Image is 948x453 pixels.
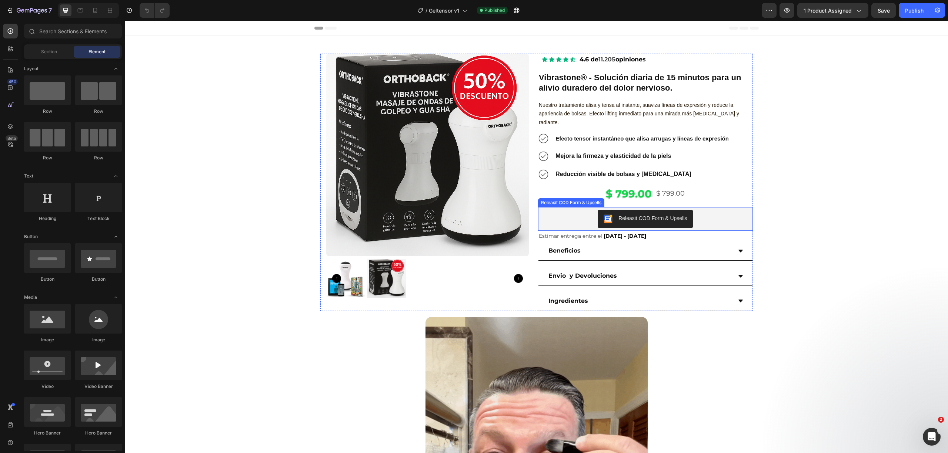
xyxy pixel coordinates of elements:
[797,3,868,18] button: 1 product assigned
[429,7,459,14] span: Geltensor v1
[494,194,562,202] div: Releasit COD Form & Upsells
[6,135,18,141] div: Beta
[414,81,614,105] span: Nuestro tratamiento alisa y tensa al instante, suaviza líneas de expresión y reduce la apariencia...
[905,7,924,14] div: Publish
[413,130,424,141] img: gempages_577323134357602854-be76b430-ad08-4fd2-abd3-ff55c54fb7a3.png
[110,291,122,303] span: Toggle open
[75,337,122,343] div: Image
[24,108,71,115] div: Row
[110,231,122,243] span: Toggle open
[424,226,456,233] strong: Beneficios
[479,194,488,203] img: CKKYs5695_ICEAE=.webp
[75,215,122,222] div: Text Block
[75,108,122,115] div: Row
[7,79,18,85] div: 450
[424,251,492,258] strong: Envio y Devoluciones
[479,212,521,219] span: [DATE] - [DATE]
[24,233,38,240] span: Button
[413,51,628,74] h1: Vibrastone® - Solución diaria de 15 minutos para un alivio duradero del dolor nervioso.
[491,35,521,42] span: opiniones
[24,215,71,222] div: Heading
[3,3,55,18] button: 7
[474,35,491,42] strong: 11.205
[414,212,477,219] span: Estimar entrega entre el
[938,417,944,423] span: 2
[24,337,71,343] div: Image
[804,7,852,14] span: 1 product assigned
[24,155,71,161] div: Row
[413,148,424,159] img: gempages_577323134357602854-be76b430-ad08-4fd2-abd3-ff55c54fb7a3.png
[24,65,39,72] span: Layout
[110,170,122,182] span: Toggle open
[24,294,37,301] span: Media
[455,35,474,42] span: 4.6 de
[484,7,505,14] span: Published
[415,179,478,185] div: Releasit COD Form & Upsells
[89,48,106,55] span: Element
[24,173,33,179] span: Text
[899,3,930,18] button: Publish
[425,7,427,14] span: /
[75,430,122,436] div: Hero Banner
[24,24,122,38] input: Search Sections & Elements
[24,276,71,283] div: Button
[431,113,605,123] p: Efecto tensor instantáneo que alisa arrugas y líneas de expresión
[413,112,424,123] img: gempages_577323134357602854-be76b430-ad08-4fd2-abd3-ff55c54fb7a3.png
[125,21,948,453] iframe: Design area
[431,130,605,141] p: Mejora la firmeza y elasticidad de la piels
[140,3,170,18] div: Undo/Redo
[923,428,941,446] iframe: Intercom live chat
[41,48,57,55] span: Section
[49,6,52,15] p: 7
[110,63,122,75] span: Toggle open
[871,3,896,18] button: Save
[878,7,890,14] span: Save
[24,430,71,436] div: Hero Banner
[431,148,605,159] p: Reducción visible de bolsas y [MEDICAL_DATA]
[531,168,561,178] div: $ 799.00
[75,155,122,161] div: Row
[480,166,528,180] div: $ 799.00
[389,253,398,262] button: Carousel Next Arrow
[473,189,568,207] button: Releasit COD Form & Upsells
[424,277,463,284] strong: Ingredientes
[75,276,122,283] div: Button
[24,383,71,390] div: Video
[207,253,216,262] button: Carousel Back Arrow
[75,383,122,390] div: Video Banner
